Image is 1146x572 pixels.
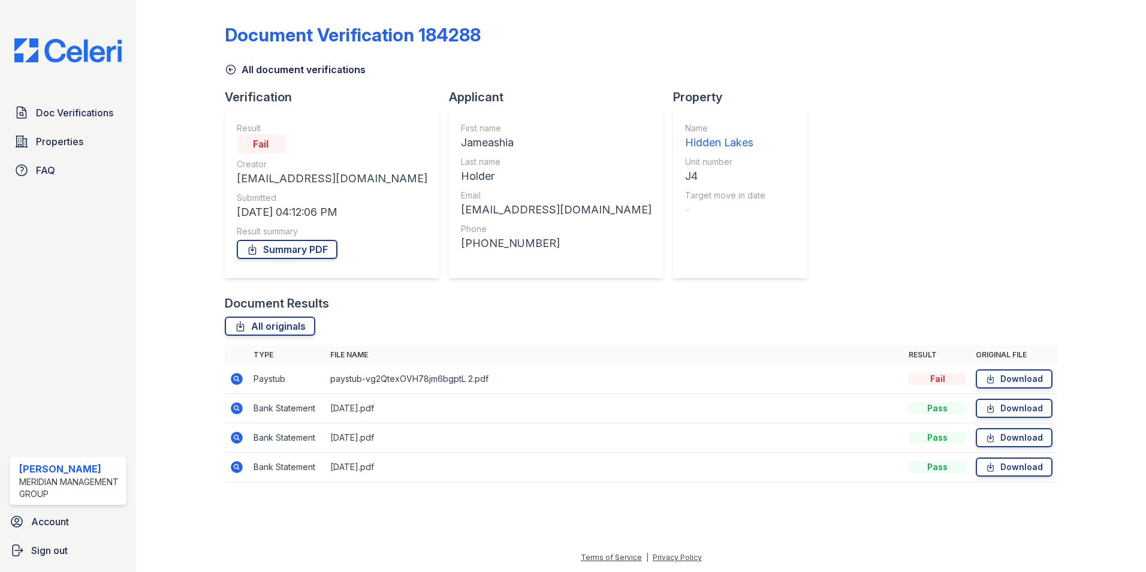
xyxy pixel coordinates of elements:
[685,201,765,218] div: -
[237,170,427,187] div: [EMAIL_ADDRESS][DOMAIN_NAME]
[31,543,68,558] span: Sign out
[36,134,83,149] span: Properties
[976,428,1052,447] a: Download
[673,89,817,106] div: Property
[461,235,652,252] div: [PHONE_NUMBER]
[461,168,652,185] div: Holder
[225,295,329,312] div: Document Results
[10,130,126,153] a: Properties
[685,189,765,201] div: Target move in date
[325,423,904,453] td: [DATE].pdf
[225,62,366,77] a: All document verifications
[225,317,315,336] a: All originals
[449,89,673,106] div: Applicant
[461,134,652,151] div: Jameashia
[971,345,1057,365] th: Original file
[976,457,1052,477] a: Download
[653,553,702,562] a: Privacy Policy
[461,122,652,134] div: First name
[237,134,285,153] div: Fail
[237,225,427,237] div: Result summary
[685,122,765,151] a: Name Hidden Lakes
[225,89,449,106] div: Verification
[685,134,765,151] div: Hidden Lakes
[5,38,131,62] img: CE_Logo_Blue-a8612792a0a2168367f1c8372b55b34899dd931a85d93a1a3d3e32e68fde9ad4.png
[249,365,325,394] td: Paystub
[976,399,1052,418] a: Download
[904,345,971,365] th: Result
[5,538,131,562] a: Sign out
[31,514,69,529] span: Account
[19,476,122,500] div: Meridian Management Group
[1096,524,1134,560] iframe: chat widget
[325,365,904,394] td: paystub-vg2QtexOVH78jm6bgptL 2.pdf
[237,122,427,134] div: Result
[249,423,325,453] td: Bank Statement
[36,163,55,177] span: FAQ
[237,204,427,221] div: [DATE] 04:12:06 PM
[10,101,126,125] a: Doc Verifications
[909,373,966,385] div: Fail
[685,156,765,168] div: Unit number
[36,106,113,120] span: Doc Verifications
[325,394,904,423] td: [DATE].pdf
[5,510,131,534] a: Account
[325,345,904,365] th: File name
[225,24,481,46] div: Document Verification 184288
[909,461,966,473] div: Pass
[685,168,765,185] div: J4
[237,158,427,170] div: Creator
[249,345,325,365] th: Type
[685,122,765,134] div: Name
[581,553,642,562] a: Terms of Service
[461,201,652,218] div: [EMAIL_ADDRESS][DOMAIN_NAME]
[646,553,649,562] div: |
[237,192,427,204] div: Submitted
[237,240,337,259] a: Summary PDF
[249,453,325,482] td: Bank Statement
[10,158,126,182] a: FAQ
[461,189,652,201] div: Email
[19,462,122,476] div: [PERSON_NAME]
[461,156,652,168] div: Last name
[909,402,966,414] div: Pass
[909,432,966,444] div: Pass
[249,394,325,423] td: Bank Statement
[461,223,652,235] div: Phone
[976,369,1052,389] a: Download
[325,453,904,482] td: [DATE].pdf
